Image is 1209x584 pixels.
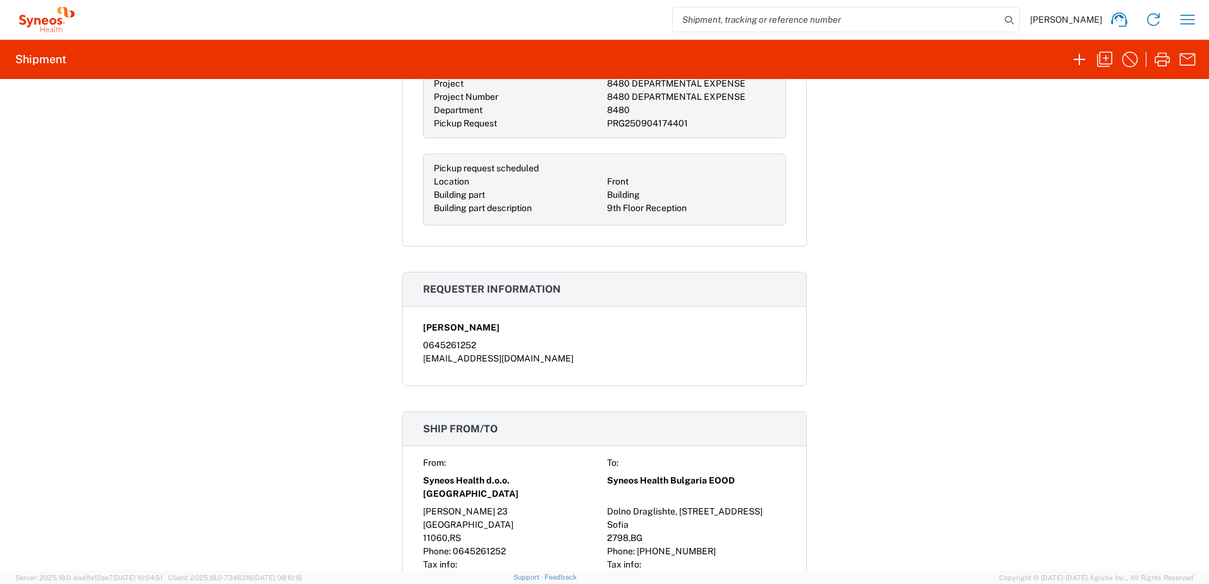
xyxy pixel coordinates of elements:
div: Department [434,104,602,117]
span: Ship from/to [423,423,498,435]
span: , [448,533,450,543]
span: [PHONE_NUMBER] [637,546,716,556]
span: [GEOGRAPHIC_DATA] [423,520,513,530]
span: [DATE] 08:10:16 [253,574,302,581]
div: Pickup Request [434,117,602,130]
span: From: [423,458,446,468]
span: 11060 [423,533,448,543]
span: Tax info: [607,559,641,569]
span: Building [607,190,640,200]
span: Phone: [607,546,635,556]
div: 9th Floor Reception [607,202,775,215]
span: Requester information [423,283,561,295]
input: Shipment, tracking or reference number [673,8,1000,32]
span: [PERSON_NAME] [423,321,500,334]
div: [EMAIL_ADDRESS][DOMAIN_NAME] [423,352,786,365]
span: , [629,533,630,543]
span: Building part [434,190,485,200]
div: Project Number [434,90,602,104]
div: Project [434,77,602,90]
span: Tax info: [423,559,457,569]
div: 8480 [607,104,775,117]
div: PRG250904174401 [607,117,775,130]
span: BG [630,533,642,543]
span: 2798 [607,533,629,543]
span: Server: 2025.18.0-daa1fe12ee7 [15,574,163,581]
div: 8480 DEPARTMENTAL EXPENSE [607,90,775,104]
span: Phone: [423,546,451,556]
a: Support [513,573,545,581]
a: Feedback [544,573,577,581]
span: Pickup request scheduled [434,163,539,173]
span: Building part description [434,203,532,213]
span: 0645261252 [453,546,506,556]
div: [PERSON_NAME] 23 [423,505,602,518]
span: Copyright © [DATE]-[DATE] Agistix Inc., All Rights Reserved [999,572,1194,583]
span: Location [434,176,469,186]
div: 0645261252 [423,339,786,352]
div: Dolno Draglishte, [STREET_ADDRESS] [607,505,786,518]
span: Front [607,176,629,186]
span: [DATE] 10:04:51 [113,574,163,581]
h2: Shipment [15,52,66,67]
span: Syneos Health Bulgaria EOOD [607,474,735,487]
span: RS [450,533,461,543]
span: To: [607,458,618,468]
span: Client: 2025.18.0-7346316 [168,574,302,581]
div: 8480 DEPARTMENTAL EXPENSE [607,77,775,90]
span: Syneos Health d.o.o. [GEOGRAPHIC_DATA] [423,474,602,501]
span: Sofia [607,520,629,530]
span: [PERSON_NAME] [1030,14,1102,25]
